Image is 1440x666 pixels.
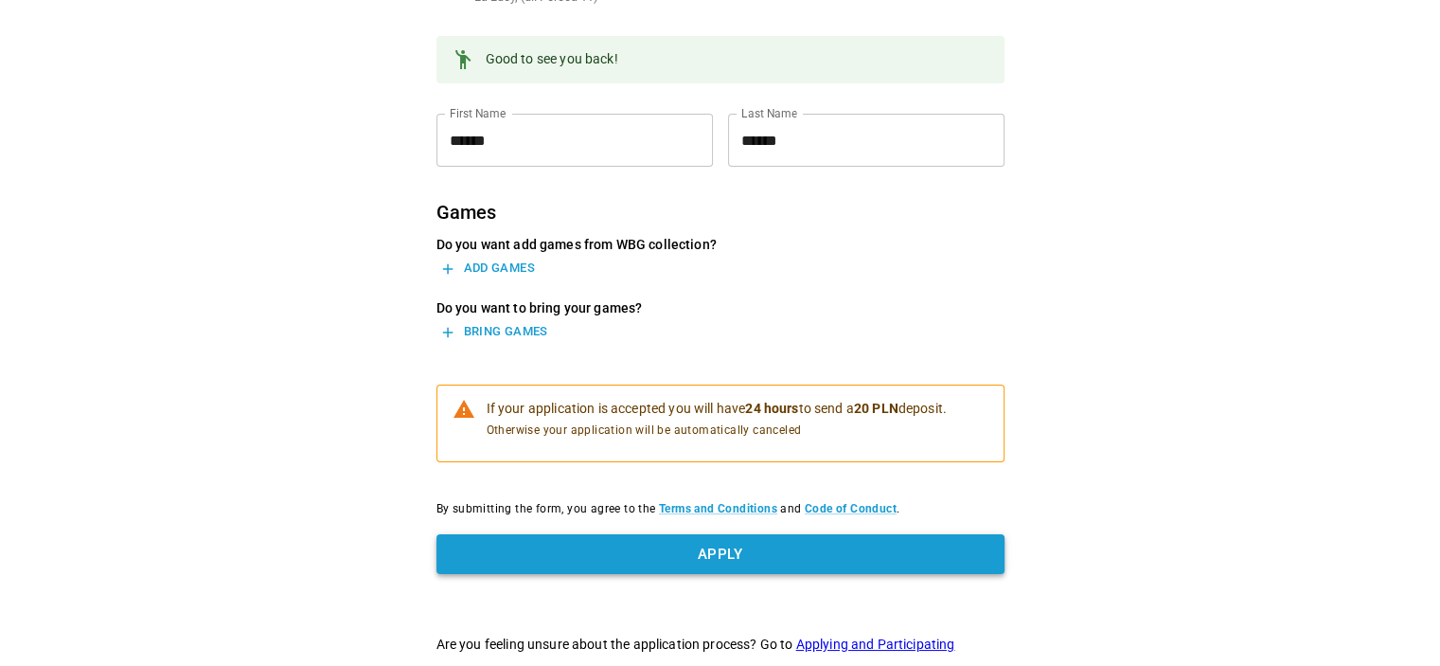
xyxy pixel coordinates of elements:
button: Bring games [436,317,553,347]
a: Code of Conduct [805,502,897,515]
b: 20 PLN [854,401,898,416]
b: 24 hours [745,401,798,416]
button: Add games [436,254,540,283]
button: Apply [436,534,1004,574]
span: Otherwise your application will be automatically canceled [487,422,947,441]
h6: Games [436,197,1004,227]
div: Good to see you back! [486,42,618,78]
a: Terms and Conditions [659,502,777,515]
p: Do you want to bring your games? [436,298,1004,317]
p: Are you feeling unsure about the application process? Go to [436,635,1004,654]
label: Last Name [741,105,797,121]
label: First Name [450,105,506,121]
a: Applying and Participating [796,637,955,652]
p: If your application is accepted you will have to send a deposit. [487,399,947,418]
p: Do you want add games from WBG collection? [436,235,1004,254]
span: By submitting the form, you agree to the and . [436,500,1004,519]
